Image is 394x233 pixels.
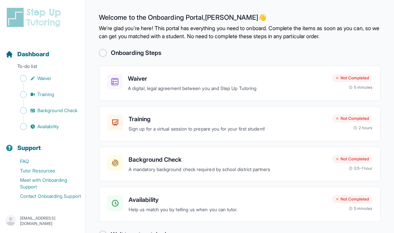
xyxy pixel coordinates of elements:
div: Not Completed [332,155,372,163]
a: FAQ [5,157,85,166]
a: Training [5,90,85,99]
a: Contact Onboarding Support [5,191,85,201]
span: Dashboard [17,50,49,59]
h3: Availability [129,195,327,205]
button: Dashboard [3,39,82,62]
p: [EMAIL_ADDRESS][DOMAIN_NAME] [20,216,80,226]
a: WaiverA digital, legal agreement between you and Step Up TutoringNot Completed5 minutes [99,66,381,101]
a: Dashboard [5,50,49,59]
button: Support [3,133,82,155]
div: Not Completed [332,74,372,82]
span: Waiver [37,75,51,82]
button: [EMAIL_ADDRESS][DOMAIN_NAME] [5,215,80,227]
div: 5 minutes [349,206,372,211]
a: Availability [5,122,85,131]
span: Support [17,143,41,153]
p: We're glad you're here! This portal has everything you need to onboard. Complete the items as soo... [99,24,381,40]
h2: Welcome to the Onboarding Portal, [PERSON_NAME] 👋 [99,13,381,24]
span: Availability [37,123,59,130]
a: AvailabilityHelp us match you by telling us when you can tutor.Not Completed5 minutes [99,187,381,222]
h3: Waiver [128,74,327,83]
img: logo [5,7,65,28]
div: 2 hours [353,125,373,131]
p: To-do list [3,63,82,72]
a: TrainingSign up for a virtual session to prepare you for your first student!Not Completed2 hours [99,106,381,141]
h3: Training [129,114,327,124]
p: A digital, legal agreement between you and Step Up Tutoring [128,85,327,92]
p: Help us match you by telling us when you can tutor. [129,206,327,214]
div: 0.5-1 hour [349,166,372,171]
h2: Onboarding Steps [111,48,161,58]
a: Waiver [5,74,85,83]
span: Background Check [37,107,77,114]
div: 5 minutes [349,85,372,90]
a: Background Check [5,106,85,115]
p: A mandatory background check required by school district partners [129,166,327,173]
a: Meet with Onboarding Support [5,175,85,191]
span: Training [37,91,54,98]
div: Not Completed [332,114,372,123]
h3: Background Check [129,155,327,164]
div: Not Completed [332,195,372,203]
a: Tutor Resources [5,166,85,175]
p: Sign up for a virtual session to prepare you for your first student! [129,125,327,133]
a: Background CheckA mandatory background check required by school district partnersNot Completed0.5... [99,147,381,182]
